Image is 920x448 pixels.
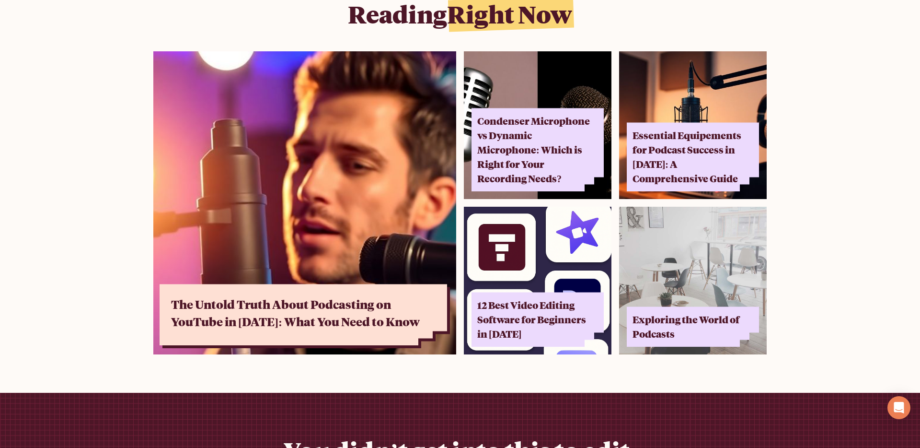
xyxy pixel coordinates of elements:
div: Open Intercom Messenger [887,396,910,419]
div: 12 Best Video Editing Software for Beginners in [DATE] [477,298,592,341]
div: Exploring the World of Podcasts [632,312,747,341]
div: Condenser Microphone vs Dynamic Microphone: Which is Right for Your Recording Needs? [477,114,592,186]
img: Exploring the World of Podcasts [619,207,767,354]
a: Essential Equipements for Podcast Success in [DATE]: A Comprehensive Guide [619,51,767,199]
div: Essential Equipements for Podcast Success in [DATE]: A Comprehensive Guide [632,128,747,186]
img: Condenser Microphone vs Dynamic Microphone: Which is Right for Your Recording Needs? [464,51,611,199]
a: The Untold Truth About Podcasting on YouTube in [DATE]: What You Need to Know [153,51,456,354]
img: 12 Best Video Editing Software for Beginners in 2025 [464,207,611,354]
img: Essential Equipements for Podcast Success in 2025: A Comprehensive Guide [619,51,767,199]
img: The Untold Truth About Podcasting on YouTube in 2025: What You Need to Know [153,51,456,354]
div: The Untold Truth About Podcasting on YouTube in [DATE]: What You Need to Know [171,295,429,330]
a: 12 Best Video Editing Software for Beginners in [DATE] [464,207,611,354]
